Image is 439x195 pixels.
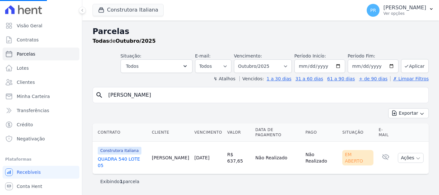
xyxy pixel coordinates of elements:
div: Plataformas [5,155,77,163]
button: Aplicar [401,59,429,73]
span: Negativação [17,136,45,142]
a: Minha Carteira [3,90,79,103]
button: Exportar [388,108,429,118]
span: Parcelas [17,51,35,57]
span: Contratos [17,37,39,43]
a: Recebíveis [3,166,79,179]
input: Buscar por nome do lote ou do cliente [104,89,426,102]
a: Clientes [3,76,79,89]
label: Vencimento: [234,53,262,58]
label: Período Inicío: [294,53,326,58]
td: Não Realizado [303,142,340,174]
strong: Outubro/2025 [116,38,156,44]
label: Situação: [121,53,141,58]
a: Contratos [3,33,79,46]
th: Cliente [149,123,192,142]
th: Data de Pagamento [253,123,303,142]
a: QUADRA 540 LOTE 05 [98,156,147,169]
th: Pago [303,123,340,142]
p: de [93,37,156,45]
td: [PERSON_NAME] [149,142,192,174]
a: Visão Geral [3,19,79,32]
a: Lotes [3,62,79,75]
span: Clientes [17,79,35,85]
a: 1 a 30 dias [267,76,291,81]
span: Minha Carteira [17,93,50,100]
p: Exibindo parcela [100,178,139,185]
a: Parcelas [3,48,79,60]
a: + de 90 dias [359,76,388,81]
a: 31 a 60 dias [295,76,323,81]
a: Conta Hent [3,180,79,193]
label: Vencidos: [239,76,264,81]
p: [PERSON_NAME] [383,4,426,11]
div: Em Aberto [342,150,373,165]
button: Construtora Italiana [93,4,164,16]
span: PR [370,8,376,13]
label: ↯ Atalhos [213,76,235,81]
a: [DATE] [194,155,210,160]
span: Lotes [17,65,29,71]
span: Construtora Italiana [98,147,141,155]
a: Crédito [3,118,79,131]
span: Transferências [17,107,49,114]
span: Visão Geral [17,22,42,29]
span: Crédito [17,121,33,128]
span: Recebíveis [17,169,41,175]
a: ✗ Limpar Filtros [390,76,429,81]
a: 61 a 90 dias [327,76,355,81]
span: Todos [126,62,139,70]
label: Período Fim: [348,53,399,59]
p: Ver opções [383,11,426,16]
h2: Parcelas [93,26,429,37]
label: E-mail: [195,53,211,58]
td: Não Realizado [253,142,303,174]
th: Vencimento [192,123,225,142]
i: search [95,91,103,99]
a: Negativação [3,132,79,145]
button: PR [PERSON_NAME] Ver opções [362,1,439,19]
span: Conta Hent [17,183,42,190]
a: Transferências [3,104,79,117]
th: Valor [225,123,253,142]
button: Todos [121,59,193,73]
th: Contrato [93,123,149,142]
strong: Todas [93,38,109,44]
b: 1 [120,179,123,184]
th: Situação [340,123,376,142]
th: E-mail [376,123,395,142]
td: R$ 637,65 [225,142,253,174]
button: Ações [398,153,424,163]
